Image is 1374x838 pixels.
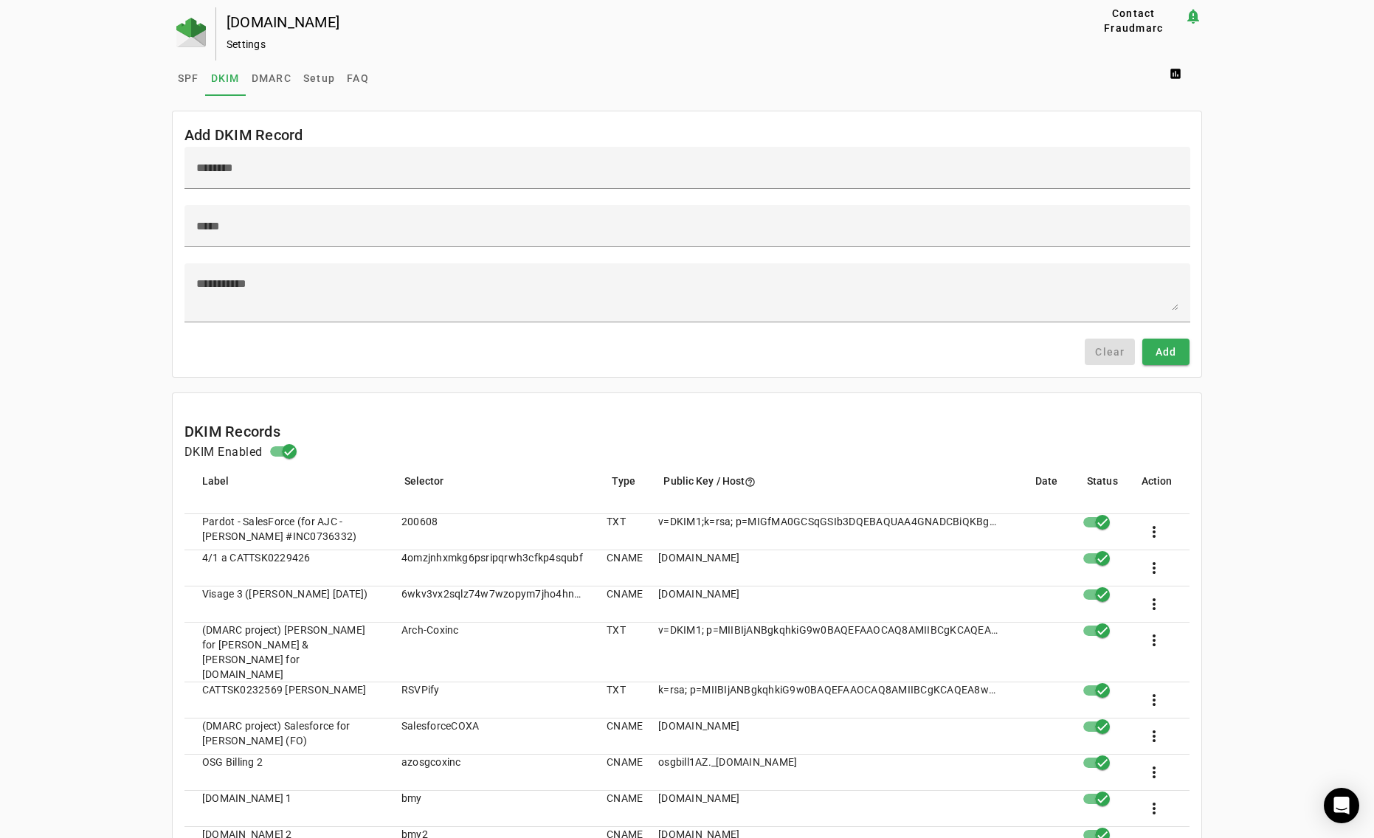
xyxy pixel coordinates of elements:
mat-cell: 6wkv3vx2sqlz74w7wzopym7jho4hndke [390,586,595,623]
mat-cell: bmy [390,791,595,827]
mat-cell: v=DKIM1; p=MIIBIjANBgkqhkiG9w0BAQEFAAOCAQ8AMIIBCgKCAQEAyNcjOcZuPL/BCgzgsqIlfxQTuDTFHE1wUaH0qHGy8M... [646,623,1012,682]
span: SPF [178,73,199,83]
div: [DOMAIN_NAME] [227,15,1036,30]
a: FAQ [341,60,375,96]
mat-cell: CNAME [595,586,646,623]
mat-cell: (DMARC project) Salesforce for [PERSON_NAME] (FO) [184,718,390,755]
span: Setup [303,73,335,83]
mat-cell: azosgcoxinc [390,755,595,791]
mat-cell: Visage 3 ([PERSON_NAME] [DATE]) [184,586,390,623]
span: FAQ [347,73,369,83]
mat-cell: CATTSK0232569 [PERSON_NAME] [184,682,390,718]
img: Fraudmarc Logo [176,18,206,47]
button: Add [1142,339,1190,365]
mat-cell: 4omzjnhxmkg6psripqrwh3cfkp4squbf [390,550,595,586]
mat-cell: osgbill1AZ._[DOMAIN_NAME] [646,755,1012,791]
mat-header-cell: Label [184,473,393,514]
mat-cell: 4/1 a CATTSK0229426 [184,550,390,586]
mat-cell: RSVPify [390,682,595,718]
mat-cell: CNAME [595,755,646,791]
span: Contact Fraudmarc [1088,6,1178,35]
span: DKIM [211,73,240,83]
div: Settings [227,37,1036,52]
mat-header-cell: Type [600,473,652,514]
mat-cell: [DOMAIN_NAME] [646,586,1012,623]
mat-cell: [DOMAIN_NAME] [646,550,1012,586]
mat-cell: TXT [595,623,646,682]
mat-header-cell: Public Key / Host [652,473,1023,514]
a: DKIM [205,60,246,96]
mat-cell: [DOMAIN_NAME] [646,718,1012,755]
span: Add [1156,344,1177,359]
a: DMARC [246,60,297,96]
mat-cell: k=rsa; p=MIIBIjANBgkqhkiG9w0BAQEFAAOCAQ8AMIIBCgKCAQEA8wpB8tLgmWO4N5Xvnid6qGC+HHbWjrmvmhPfqIAdJ93b... [646,682,1012,718]
div: Open Intercom Messenger [1324,788,1359,823]
mat-card-title: Add DKIM Record [184,123,303,147]
mat-cell: SalesforceCOXA [390,718,595,755]
i: help_outline [745,477,756,488]
mat-header-cell: Selector [393,473,601,514]
mat-header-cell: Action [1130,473,1190,514]
mat-cell: TXT [595,514,646,550]
mat-cell: [DOMAIN_NAME] [646,791,1012,827]
mat-cell: v=DKIM1;k=rsa; p=MIGfMA0GCSqGSIb3DQEBAQUAA4GNADCBiQKBgQDGoQCNwAQdJBy23MrShs1EuHqK/dtDC33QrTqgWd9C... [646,514,1012,550]
mat-cell: CNAME [595,718,646,755]
mat-cell: [DOMAIN_NAME] 1 [184,791,390,827]
mat-cell: (DMARC project) [PERSON_NAME] for [PERSON_NAME] & [PERSON_NAME] for [DOMAIN_NAME] [184,623,390,682]
h4: DKIM Enabled [184,443,263,461]
mat-cell: CNAME [595,550,646,586]
mat-icon: notification_important [1184,7,1202,25]
mat-cell: OSG Billing 2 [184,755,390,791]
mat-header-cell: Status [1075,473,1130,514]
a: SPF [172,60,205,96]
mat-cell: CNAME [595,791,646,827]
mat-header-cell: Date [1023,473,1075,514]
mat-cell: 200608 [390,514,595,550]
a: Setup [297,60,341,96]
mat-card-title: DKIM Records [184,420,280,443]
mat-cell: TXT [595,682,646,718]
mat-cell: Pardot - SalesForce (for AJC - [PERSON_NAME] #INC0736332) [184,514,390,550]
button: Contact Fraudmarc [1083,7,1184,34]
mat-cell: Arch-Coxinc [390,623,595,682]
span: DMARC [252,73,291,83]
